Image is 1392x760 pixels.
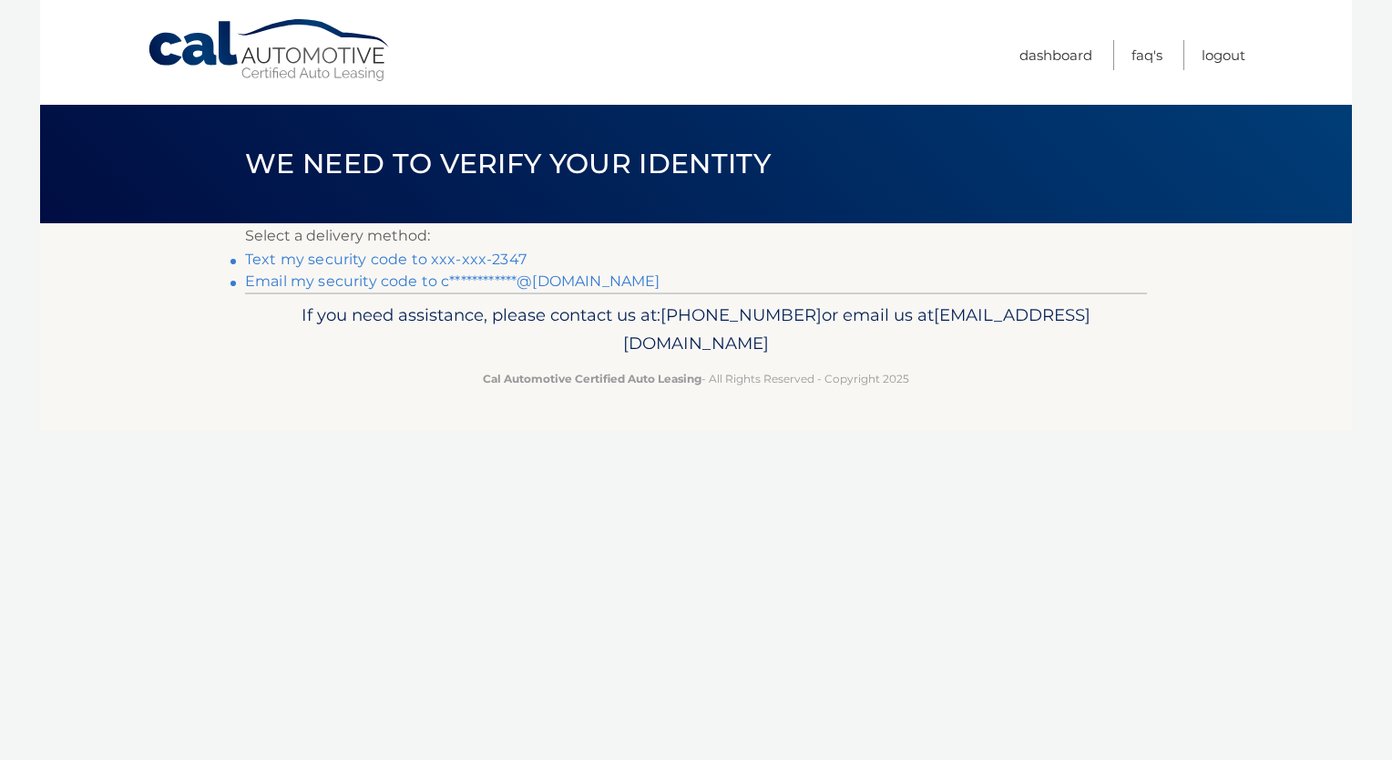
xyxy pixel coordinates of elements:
[1202,40,1245,70] a: Logout
[1131,40,1162,70] a: FAQ's
[245,223,1147,249] p: Select a delivery method:
[245,251,527,268] a: Text my security code to xxx-xxx-2347
[257,369,1135,388] p: - All Rights Reserved - Copyright 2025
[245,147,771,180] span: We need to verify your identity
[257,301,1135,359] p: If you need assistance, please contact us at: or email us at
[483,372,701,385] strong: Cal Automotive Certified Auto Leasing
[660,304,822,325] span: [PHONE_NUMBER]
[147,18,393,83] a: Cal Automotive
[1019,40,1092,70] a: Dashboard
